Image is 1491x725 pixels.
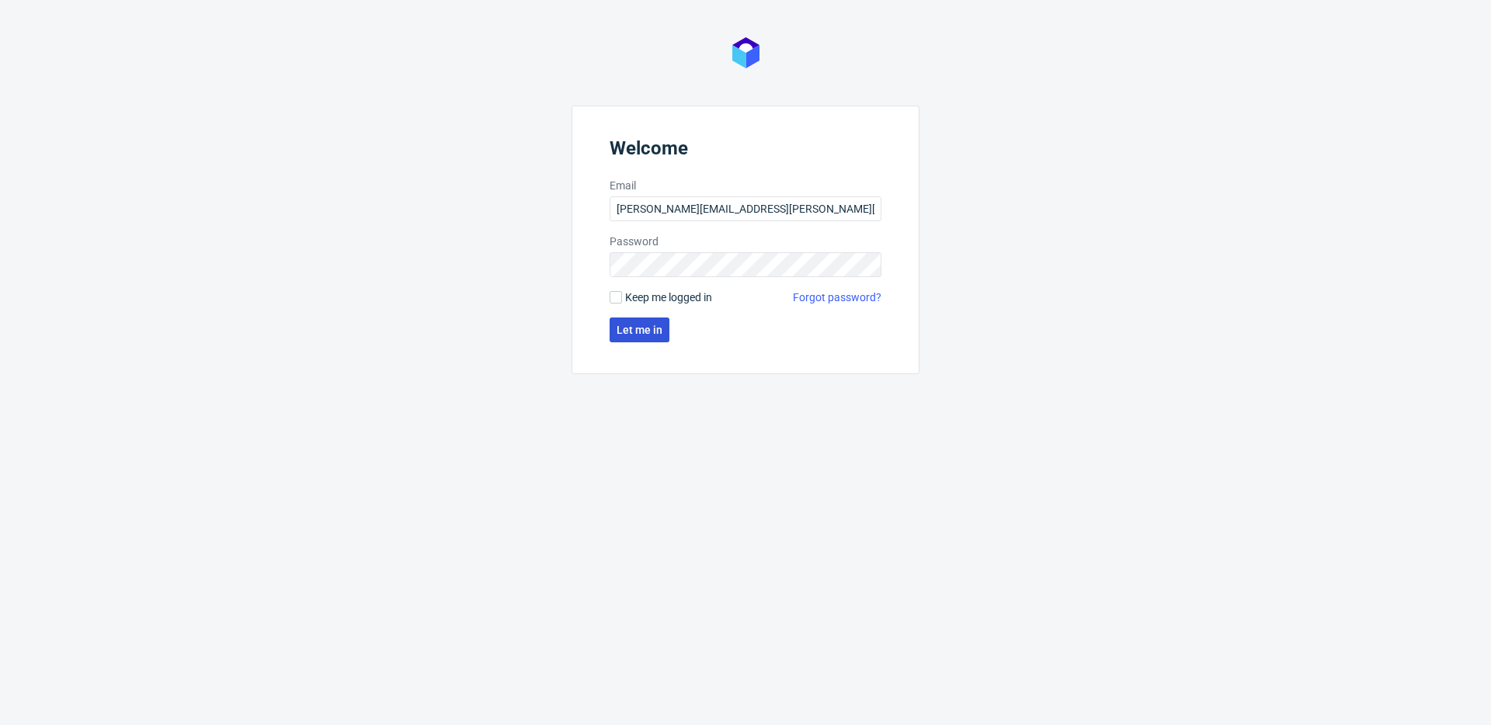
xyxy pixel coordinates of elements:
button: Let me in [610,317,669,342]
a: Forgot password? [793,290,881,305]
label: Password [610,234,881,249]
input: you@youremail.com [610,196,881,221]
header: Welcome [610,137,881,165]
span: Let me in [617,324,662,335]
label: Email [610,178,881,193]
span: Keep me logged in [625,290,712,305]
